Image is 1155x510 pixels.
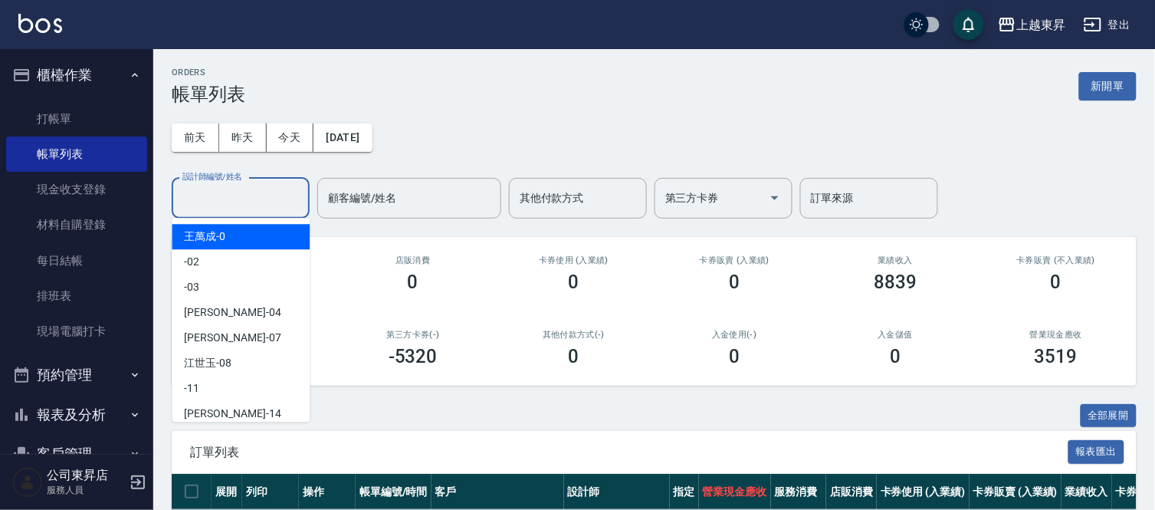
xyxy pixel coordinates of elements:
button: 上越東昇 [992,9,1071,41]
span: 訂單列表 [190,445,1068,460]
a: 報表匯出 [1068,444,1125,459]
button: 前天 [172,123,219,152]
label: 設計師編號/姓名 [182,171,242,183]
th: 列印 [242,474,299,510]
h2: 卡券使用 (入業績) [512,255,636,265]
span: [PERSON_NAME] -07 [184,330,281,346]
a: 材料自購登錄 [6,207,147,242]
h3: 0 [569,271,579,293]
a: 帳單列表 [6,137,147,172]
button: [DATE] [313,123,372,152]
a: 新開單 [1079,78,1137,93]
h2: 店販消費 [351,255,475,265]
th: 卡券使用 (入業績) [877,474,970,510]
th: 指定 [670,474,699,510]
button: 櫃檯作業 [6,55,147,95]
th: 業績收入 [1061,474,1112,510]
th: 營業現金應收 [699,474,771,510]
h2: ORDERS [172,67,245,77]
button: 今天 [267,123,314,152]
div: 上越東昇 [1016,15,1065,35]
button: 報表匯出 [1068,440,1125,464]
button: save [953,9,984,40]
span: 江世玉 -08 [184,355,231,371]
button: 客戶管理 [6,434,147,474]
button: 新開單 [1079,72,1137,100]
button: Open [763,186,787,210]
h3: 0 [729,346,740,367]
button: 報表及分析 [6,395,147,435]
button: 預約管理 [6,355,147,395]
span: 王萬成 -0 [184,229,225,245]
h3: 0 [729,271,740,293]
span: [PERSON_NAME] -04 [184,304,281,321]
h3: 帳單列表 [172,84,245,105]
a: 現金收支登錄 [6,172,147,207]
h2: 卡券販賣 (入業績) [672,255,796,265]
h3: 3519 [1035,346,1078,367]
h2: 業績收入 [833,255,957,265]
img: Person [12,467,43,498]
h3: 0 [890,346,901,367]
button: 登出 [1078,11,1137,39]
th: 操作 [299,474,356,510]
th: 設計師 [564,474,670,510]
a: 排班表 [6,278,147,314]
th: 展開 [212,474,242,510]
th: 服務消費 [771,474,827,510]
th: 卡券販賣 (入業績) [970,474,1062,510]
a: 每日結帳 [6,243,147,278]
h5: 公司東昇店 [47,468,125,483]
span: -03 [184,279,199,295]
h2: 營業現金應收 [994,330,1118,340]
h2: 入金儲值 [833,330,957,340]
span: -11 [184,380,199,396]
a: 現場電腦打卡 [6,314,147,349]
h3: 8839 [874,271,917,293]
th: 店販消費 [826,474,877,510]
p: 服務人員 [47,483,125,497]
h3: 0 [1051,271,1061,293]
img: Logo [18,14,62,33]
span: [PERSON_NAME] -14 [184,406,281,422]
a: 打帳單 [6,101,147,137]
h2: 其他付款方式(-) [512,330,636,340]
h2: 卡券販賣 (不入業績) [994,255,1118,265]
span: -02 [184,254,199,270]
h3: -5320 [389,346,438,367]
h2: 第三方卡券(-) [351,330,475,340]
th: 帳單編號/時間 [356,474,431,510]
h3: 0 [569,346,579,367]
h2: 入金使用(-) [672,330,796,340]
button: 全部展開 [1081,404,1137,428]
h3: 0 [408,271,418,293]
button: 昨天 [219,123,267,152]
th: 客戶 [431,474,564,510]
